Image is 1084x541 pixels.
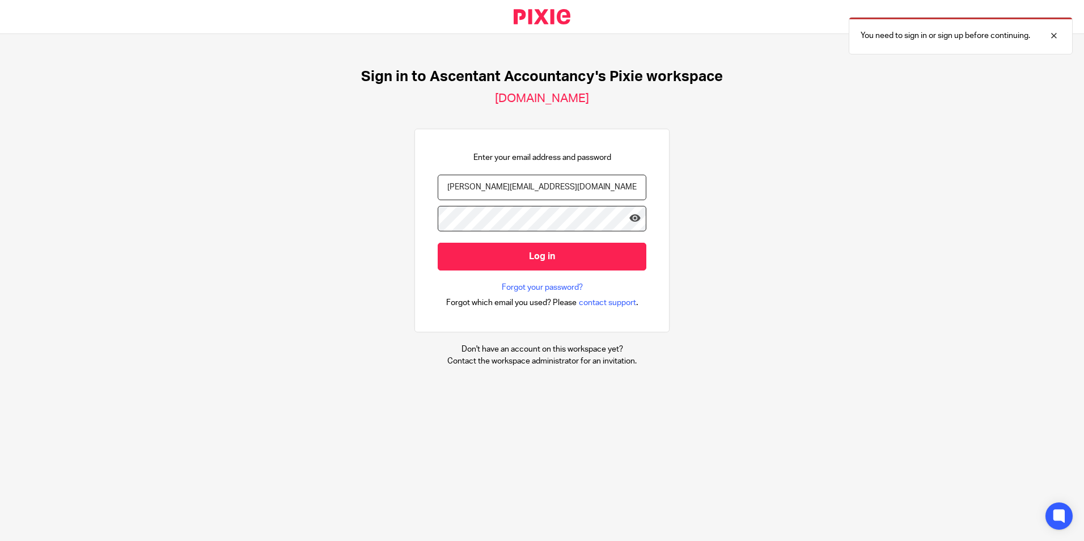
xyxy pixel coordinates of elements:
[502,282,583,293] a: Forgot your password?
[446,297,577,308] span: Forgot which email you used? Please
[447,356,637,367] p: Contact the workspace administrator for an invitation.
[861,30,1030,41] p: You need to sign in or sign up before continuing.
[579,297,636,308] span: contact support
[446,296,638,309] div: .
[438,243,646,270] input: Log in
[361,68,723,86] h1: Sign in to Ascentant Accountancy's Pixie workspace
[447,344,637,355] p: Don't have an account on this workspace yet?
[495,91,589,106] h2: [DOMAIN_NAME]
[438,175,646,200] input: name@example.com
[473,152,611,163] p: Enter your email address and password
